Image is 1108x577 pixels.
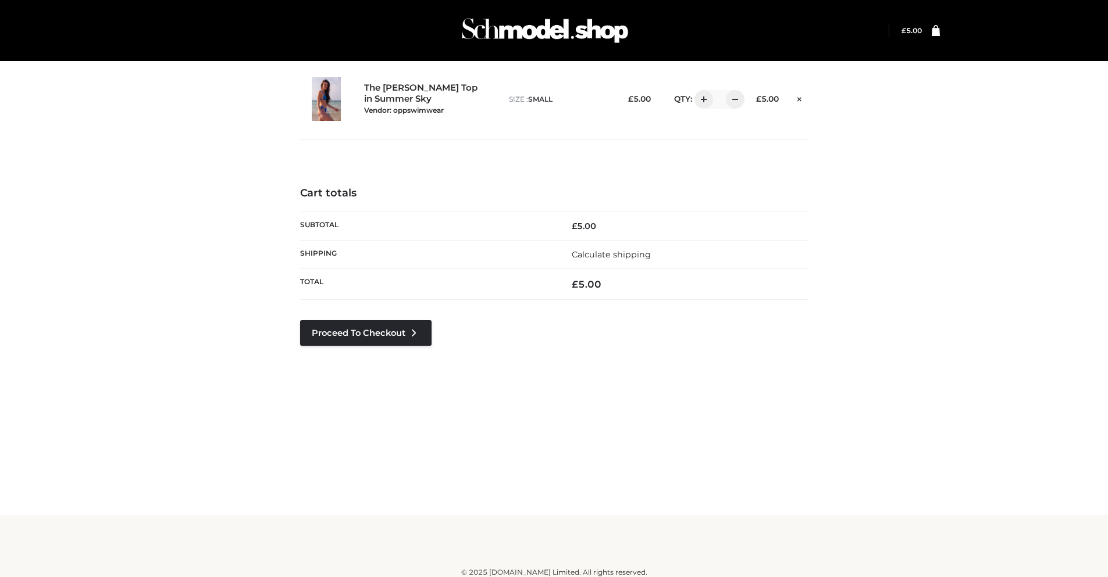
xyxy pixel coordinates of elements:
[662,90,736,109] div: QTY:
[300,212,554,240] th: Subtotal
[790,90,808,105] a: Remove this item
[572,221,577,231] span: £
[628,94,633,103] span: £
[902,26,922,35] a: £5.00
[300,187,808,200] h4: Cart totals
[756,94,761,103] span: £
[528,95,553,103] span: SMALL
[902,26,922,35] bdi: 5.00
[458,8,632,53] img: Schmodel Admin 964
[572,278,578,290] span: £
[756,94,779,103] bdi: 5.00
[300,320,432,346] a: Proceed to Checkout
[364,83,484,115] a: The [PERSON_NAME] Top in Summer SkyVendor: oppswimwear
[628,94,651,103] bdi: 5.00
[300,240,554,268] th: Shipping
[572,249,651,260] a: Calculate shipping
[364,106,444,114] small: Vendor: oppswimwear
[572,278,601,290] bdi: 5.00
[300,269,554,300] th: Total
[509,94,608,105] p: size :
[572,221,596,231] bdi: 5.00
[902,26,906,35] span: £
